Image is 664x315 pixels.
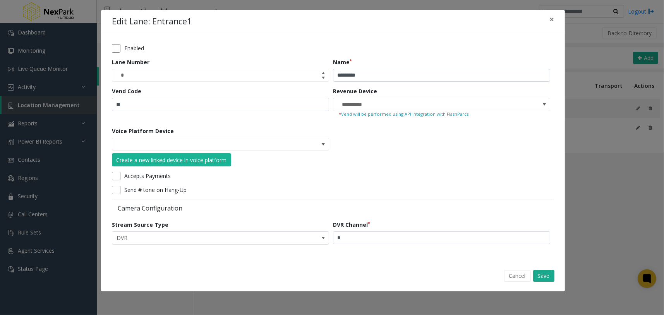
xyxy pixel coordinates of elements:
[112,232,285,244] span: DVR
[117,156,227,164] div: Create a new linked device in voice platform
[533,270,554,282] button: Save
[333,221,370,229] label: DVR Channel
[112,58,149,66] label: Lane Number
[318,69,329,75] span: Increase value
[112,87,141,95] label: Vend Code
[124,186,187,194] label: Send # tone on Hang-Up
[544,10,559,29] button: Close
[112,138,285,151] input: NO DATA FOUND
[318,75,329,82] span: Decrease value
[112,153,231,166] button: Create a new linked device in voice platform
[333,87,377,95] label: Revenue Device
[333,58,352,66] label: Name
[112,15,192,28] h4: Edit Lane: Entrance1
[504,270,531,282] button: Cancel
[124,172,171,180] label: Accepts Payments
[549,14,554,25] span: ×
[112,204,331,212] label: Camera Configuration
[124,44,144,52] label: Enabled
[339,111,544,118] small: Vend will be performed using API integration with FlashParcs
[112,221,168,229] label: Stream Source Type
[112,127,174,135] label: Voice Platform Device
